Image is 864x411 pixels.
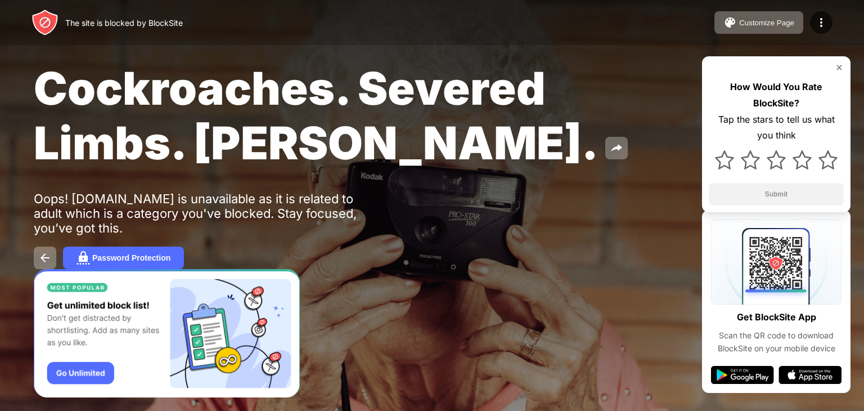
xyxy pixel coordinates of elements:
[814,16,828,29] img: menu-icon.svg
[65,18,183,28] div: The site is blocked by BlockSite
[739,19,794,27] div: Customize Page
[793,150,812,169] img: star.svg
[34,61,598,170] span: Cockroaches. Severed Limbs. [PERSON_NAME].
[34,269,300,398] iframe: Banner
[709,79,844,111] div: How Would You Rate BlockSite?
[63,247,184,269] button: Password Protection
[76,251,90,265] img: password.svg
[714,11,803,34] button: Customize Page
[723,16,737,29] img: pallet.svg
[778,366,841,384] img: app-store.svg
[610,141,623,155] img: share.svg
[711,366,774,384] img: google-play.svg
[741,150,760,169] img: star.svg
[818,150,838,169] img: star.svg
[31,9,58,36] img: header-logo.svg
[38,251,52,265] img: back.svg
[709,111,844,144] div: Tap the stars to tell us what you think
[767,150,786,169] img: star.svg
[709,183,844,205] button: Submit
[715,150,734,169] img: star.svg
[835,63,844,72] img: rate-us-close.svg
[92,253,170,262] div: Password Protection
[34,191,381,235] div: Oops! [DOMAIN_NAME] is unavailable as it is related to adult which is a category you've blocked. ...
[711,329,841,355] div: Scan the QR code to download BlockSite on your mobile device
